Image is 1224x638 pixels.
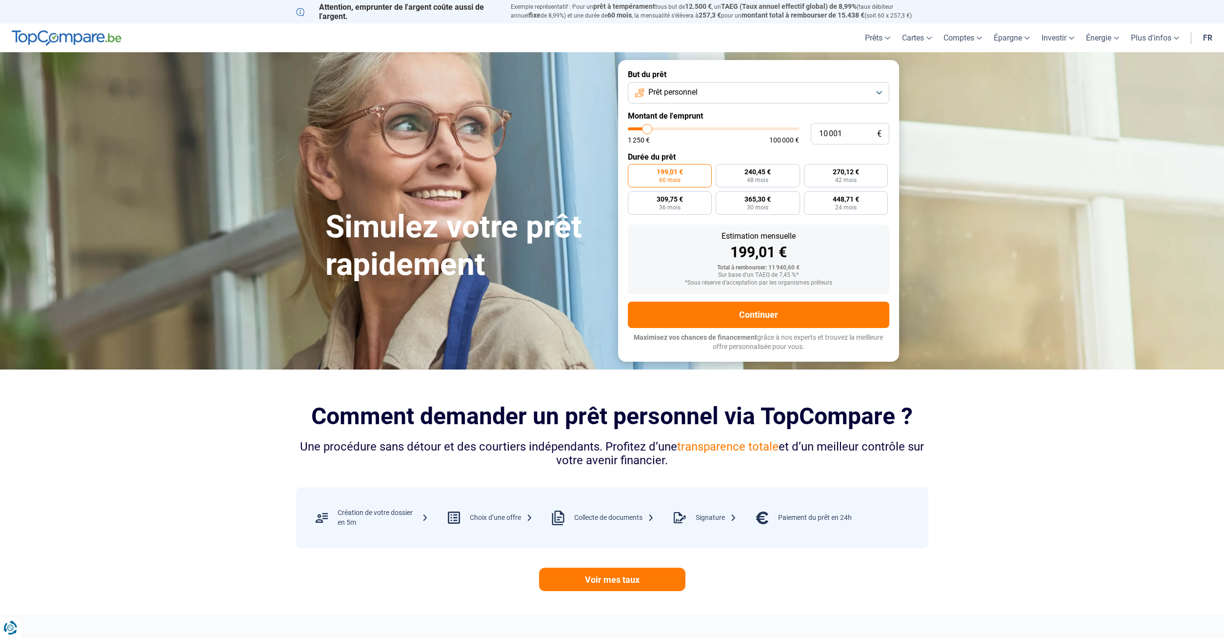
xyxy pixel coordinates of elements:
div: Total à rembourser: 11 940,60 € [636,265,882,271]
span: 1 250 € [628,137,650,144]
button: Continuer [628,302,889,328]
h2: Comment demander un prêt personnel via TopCompare ? [296,403,928,430]
div: Création de votre dossier en 5m [338,508,428,527]
span: transparence totale [677,440,779,453]
p: Exemple représentatif : Pour un tous but de , un (taux débiteur annuel de 8,99%) et une durée de ... [511,2,928,20]
span: 257,3 € [699,11,721,19]
label: Montant de l'emprunt [628,111,889,121]
label: But du prêt [628,70,889,79]
span: 199,01 € [657,168,683,175]
div: Signature [696,513,737,523]
span: 24 mois [835,205,857,210]
a: Prêts [859,23,896,52]
span: 60 mois [659,177,681,183]
span: 309,75 € [657,196,683,203]
img: TopCompare [12,30,121,46]
div: *Sous réserve d'acceptation par les organismes prêteurs [636,280,882,287]
span: Prêt personnel [648,87,698,98]
a: Cartes [896,23,938,52]
span: TAEG (Taux annuel effectif global) de 8,99% [721,2,857,10]
div: 199,01 € [636,245,882,260]
span: prêt à tempérament [593,2,655,10]
div: Collecte de documents [574,513,654,523]
span: 270,12 € [833,168,859,175]
span: 36 mois [659,205,681,210]
span: 240,45 € [744,168,771,175]
span: 100 000 € [769,137,799,144]
div: Estimation mensuelle [636,232,882,240]
button: Prêt personnel [628,82,889,103]
a: Voir mes taux [539,568,685,591]
span: Maximisez vos chances de financement [634,333,757,341]
span: 30 mois [747,205,768,210]
label: Durée du prêt [628,152,889,162]
span: € [877,130,882,138]
span: 42 mois [835,177,857,183]
div: Choix d’une offre [470,513,533,523]
p: grâce à nos experts et trouvez la meilleure offre personnalisée pour vous. [628,333,889,352]
a: Investir [1036,23,1080,52]
span: montant total à rembourser de 15.438 € [742,11,864,19]
div: Paiement du prêt en 24h [778,513,852,523]
a: fr [1197,23,1218,52]
p: Attention, emprunter de l'argent coûte aussi de l'argent. [296,2,499,21]
span: fixe [529,11,541,19]
a: Épargne [988,23,1036,52]
a: Énergie [1080,23,1125,52]
span: 448,71 € [833,196,859,203]
div: Sur base d'un TAEG de 7,45 %* [636,272,882,279]
div: Une procédure sans détour et des courtiers indépendants. Profitez d’une et d’un meilleur contrôle... [296,440,928,468]
span: 60 mois [607,11,632,19]
span: 48 mois [747,177,768,183]
span: 12.500 € [685,2,712,10]
h1: Simulez votre prêt rapidement [325,208,606,284]
a: Comptes [938,23,988,52]
span: 365,30 € [744,196,771,203]
a: Plus d'infos [1125,23,1185,52]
